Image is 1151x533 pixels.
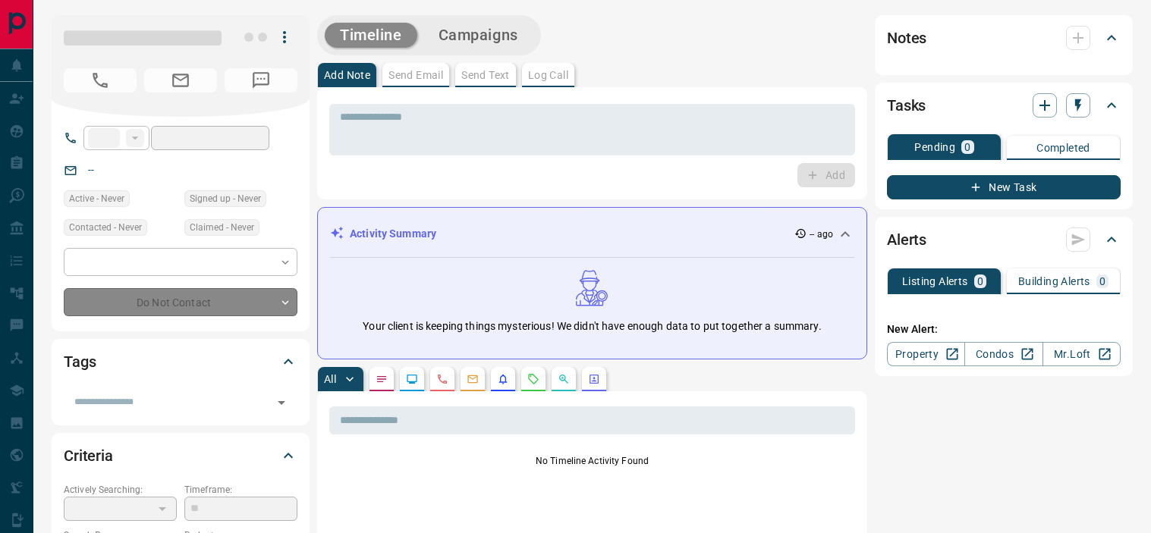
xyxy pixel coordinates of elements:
[225,68,297,92] span: No Number
[887,20,1121,56] div: Notes
[436,373,448,385] svg: Calls
[64,350,96,374] h2: Tags
[271,392,292,413] button: Open
[887,87,1121,124] div: Tasks
[887,26,926,50] h2: Notes
[376,373,388,385] svg: Notes
[527,373,539,385] svg: Requests
[977,276,983,287] p: 0
[324,374,336,384] p: All
[810,227,833,241] p: -- ago
[329,454,855,468] p: No Timeline Activity Found
[887,221,1121,258] div: Alerts
[64,343,297,380] div: Tags
[88,164,94,176] a: --
[325,23,417,48] button: Timeline
[1099,276,1105,287] p: 0
[350,226,436,242] p: Activity Summary
[887,93,926,118] h2: Tasks
[887,175,1121,199] button: New Task
[423,23,533,48] button: Campaigns
[964,142,970,152] p: 0
[69,191,124,206] span: Active - Never
[558,373,570,385] svg: Opportunities
[914,142,955,152] p: Pending
[330,220,854,248] div: Activity Summary-- ago
[64,483,177,497] p: Actively Searching:
[363,318,821,334] p: Your client is keeping things mysterious! We didn't have enough data to put together a summary.
[64,437,297,474] div: Criteria
[887,321,1121,337] p: New Alert:
[588,373,600,385] svg: Agent Actions
[887,342,965,366] a: Property
[1036,143,1090,153] p: Completed
[190,220,254,235] span: Claimed - Never
[497,373,509,385] svg: Listing Alerts
[902,276,968,287] p: Listing Alerts
[64,444,113,468] h2: Criteria
[64,68,137,92] span: No Number
[964,342,1043,366] a: Condos
[64,288,297,316] div: Do Not Contact
[69,220,142,235] span: Contacted - Never
[190,191,261,206] span: Signed up - Never
[1043,342,1121,366] a: Mr.Loft
[324,70,370,80] p: Add Note
[467,373,479,385] svg: Emails
[887,227,926,252] h2: Alerts
[184,483,297,497] p: Timeframe:
[144,68,217,92] span: No Email
[406,373,418,385] svg: Lead Browsing Activity
[1018,276,1090,287] p: Building Alerts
